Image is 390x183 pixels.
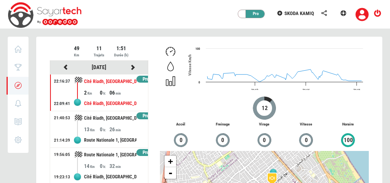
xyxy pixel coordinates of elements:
div: Route Nationale 1, [GEOGRAPHIC_DATA], [STREET_ADDRESS] [84,133,136,147]
text: 100 [195,47,200,51]
div: Pro [136,112,155,120]
div: 11 [88,44,109,52]
a: Zoom in [165,156,176,167]
div: 21:14:39 [54,137,70,144]
div: Pro [136,76,155,83]
div: 1:51 [111,44,132,52]
span: SKODA KAMIQ [284,10,314,16]
span: 0 [304,136,308,145]
text: 21:16 [353,88,360,92]
div: 19:56:05 [54,152,70,158]
div: Cité Riadh, [GEOGRAPHIC_DATA], [GEOGRAPHIC_DATA], [GEOGRAPHIC_DATA], [GEOGRAPHIC_DATA], 4071, [GE... [84,111,136,125]
p: Accél [160,122,202,127]
div: Durée (h) [111,52,132,58]
div: Trajets [88,52,109,58]
div: Pro [136,149,155,156]
div: Cité Riadh, [GEOGRAPHIC_DATA], [GEOGRAPHIC_DATA], Sousse Jaouhara, [GEOGRAPHIC_DATA], 4050, [GEOG... [84,75,136,89]
span: 0 [221,136,225,145]
span: 0 [262,136,266,145]
p: Virage [244,122,285,127]
span: 0 [179,136,183,145]
p: Vitesse [285,122,327,127]
span: Vitesse Km/h [188,54,192,76]
text: 21:12 [252,88,259,92]
div: 22:16:37 [54,78,70,85]
a: [DATE] [92,64,106,70]
div: 19:23:13 [54,174,70,180]
div: Km [66,52,87,58]
text: 21:14 [303,88,309,92]
div: 13 [84,125,100,133]
div: 14 [84,162,100,170]
div: 22:09:41 [54,101,70,107]
p: Horaire [327,122,369,127]
text: 0 [198,81,200,84]
span: 100 [343,136,353,145]
div: 21:40:53 [54,115,70,121]
div: 0 [100,162,109,170]
div: 32 [109,162,125,170]
div: Cité Riadh, [GEOGRAPHIC_DATA], [GEOGRAPHIC_DATA], [GEOGRAPHIC_DATA], [GEOGRAPHIC_DATA], 4071, [GE... [84,97,136,111]
span: 12 [261,104,268,113]
div: 2 [84,89,100,97]
div: 06 [109,89,125,97]
div: Pro [242,10,265,18]
div: 26 [109,125,125,133]
div: 49 [66,44,87,52]
div: Route Nationale 1, [GEOGRAPHIC_DATA], [STREET_ADDRESS] [84,148,136,162]
p: Freinage [202,122,243,127]
a: Zoom out [165,167,176,179]
div: 0 [100,125,109,133]
div: 0 [100,89,109,97]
